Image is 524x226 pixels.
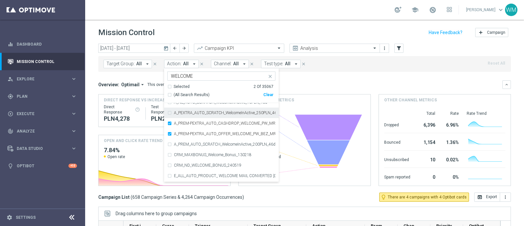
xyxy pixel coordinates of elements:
[8,111,71,117] div: Execute
[379,193,469,202] button: lightbulb_outline There are 4 campaigns with 4 Optibot cards
[301,62,306,66] i: close
[17,77,71,81] span: Explore
[443,154,459,164] div: 0.02%
[121,82,140,88] span: Optimail
[191,61,197,67] i: arrow_drop_down
[394,44,403,53] button: filter_alt
[17,112,71,116] span: Execute
[7,42,77,47] button: equalizer Dashboard
[292,45,299,51] i: preview
[71,111,77,117] i: keyboard_arrow_right
[8,128,71,134] div: Analyze
[242,194,244,200] span: )
[98,194,244,200] h3: Campaign List
[500,193,511,202] button: more_vert
[261,60,301,68] button: Test type: All arrow_drop_down
[162,44,170,53] button: today
[241,61,247,67] i: arrow_drop_down
[7,215,12,220] i: settings
[167,108,275,118] div: A_PEXTRA_AUTO_SCRATCH_WelcomeInActive_250PLN_46d
[301,60,307,68] button: close
[384,171,410,182] div: Spam reported
[504,82,509,87] i: keyboard_arrow_down
[418,154,435,164] div: 10
[497,6,504,13] span: keyboard_arrow_down
[182,46,186,51] i: arrow_forward
[233,61,239,67] span: All
[167,150,275,160] div: CRM_MAXBONUS_Welcome_Bonus_130218
[478,30,483,35] i: add
[474,193,500,202] button: open_in_browser Export
[7,59,77,64] button: Mission Control
[429,30,462,35] input: Have Feedback?
[249,60,255,68] button: close
[8,35,77,53] div: Dashboard
[17,35,77,53] a: Dashboard
[147,82,261,88] div: This overview shows data of campaigns executed via Optimail
[174,92,210,98] span: (All Search Results)
[7,129,77,134] button: track_changes Analyze keyboard_arrow_right
[167,160,275,171] div: CRM_ND_WELCOME_BONUS_240519
[194,44,284,53] ng-select: Campaign KPI
[418,171,435,182] div: 0
[103,60,152,68] button: Target Group: All arrow_drop_down
[8,157,77,175] div: Optibot
[8,93,13,99] i: gps_fixed
[98,44,170,53] input: Select date range
[119,82,147,88] button: Optimail arrow_drop_down
[104,115,140,123] div: PLN4,278
[443,171,459,182] div: 0%
[131,194,132,200] span: (
[268,74,273,79] i: close
[71,145,77,152] i: keyboard_arrow_right
[167,139,275,150] div: A_PREM_AUTO_SCRATCH_WelcomeInActive_200PLN_46d
[505,4,517,16] div: WM
[8,41,13,47] i: equalizer
[174,153,252,157] label: CRM_MAXBONUS_Welcome_Bonus_130218
[467,111,505,116] div: Rate Trend
[418,136,435,147] div: 1,154
[8,53,77,70] div: Mission Control
[174,84,190,90] div: Selected
[264,61,283,67] span: Test type:
[214,61,232,67] span: Channel:
[418,119,435,130] div: 6,396
[132,194,242,200] span: 658 Campaign Series & 4,264 Campaign Occurrences
[411,6,419,13] span: school
[170,44,179,53] button: arrow_back
[151,115,185,123] div: PLN290,234
[179,44,189,53] button: arrow_forward
[116,211,197,216] span: Drag columns here to group campaigns
[381,194,386,200] i: lightbulb_outline
[7,146,77,151] button: Data Studio keyboard_arrow_right
[16,216,36,219] a: Settings
[164,60,199,68] button: Action: All arrow_drop_down
[68,164,77,168] div: +10
[443,111,459,116] div: Rate
[7,94,77,99] button: gps_fixed Plan keyboard_arrow_right
[388,194,467,200] span: There are 4 campaigns with 4 Optibot cards
[174,121,275,125] label: A_PREM-PEXTRA_AUTO_CASHDROP_WELCOME_PW_MRKT_WEEKLY
[285,61,290,67] span: All
[7,163,77,169] button: lightbulb Optibot +10
[250,62,254,66] i: close
[382,46,387,51] i: more_vert
[8,128,13,134] i: track_changes
[503,195,508,200] i: more_vert
[174,132,275,136] label: A_PREM-PEXTRA_AUTO_OFFER_WELCOME_PW_BEZ_MRKT_WEEKLY
[106,61,135,67] span: Target Group:
[443,119,459,130] div: 6.96%
[475,28,508,37] button: add Campaign
[211,60,249,68] button: Channel: All arrow_drop_down
[477,195,482,200] i: open_in_browser
[71,93,77,99] i: keyboard_arrow_right
[199,60,205,68] button: close
[7,76,77,82] button: person_search Explore keyboard_arrow_right
[174,174,275,178] label: E_ALL_AUTO_PRODUCT_ WELCOME MAIL CONVERTED [DATE] KUPON BARDZIEJ_DAILY
[474,194,511,199] multiple-options-button: Export to CSV
[487,30,505,35] span: Campaign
